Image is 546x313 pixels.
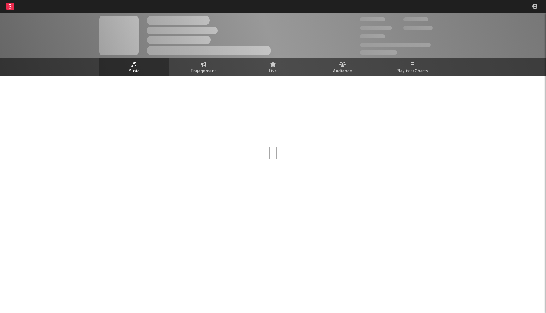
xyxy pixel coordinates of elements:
[169,58,238,76] a: Engagement
[360,50,397,55] span: Jump Score: 85.0
[99,58,169,76] a: Music
[238,58,308,76] a: Live
[403,26,433,30] span: 1,000,000
[269,68,277,75] span: Live
[397,68,428,75] span: Playlists/Charts
[360,26,392,30] span: 50,000,000
[360,17,385,21] span: 300,000
[308,58,377,76] a: Audience
[333,68,352,75] span: Audience
[128,68,140,75] span: Music
[191,68,216,75] span: Engagement
[360,34,385,38] span: 100,000
[377,58,447,76] a: Playlists/Charts
[403,17,428,21] span: 100,000
[360,43,431,47] span: 50,000,000 Monthly Listeners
